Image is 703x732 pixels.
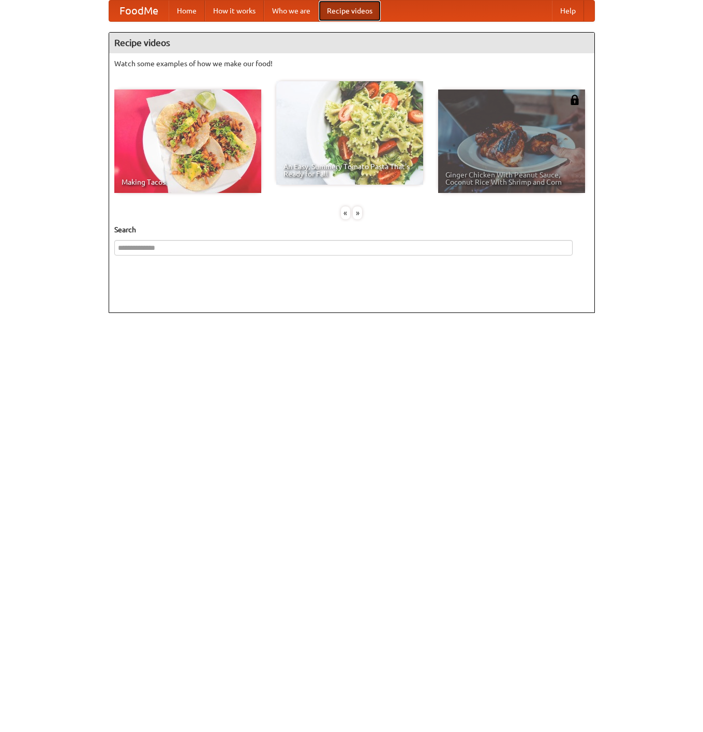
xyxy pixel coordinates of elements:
img: 483408.png [570,95,580,105]
a: An Easy, Summery Tomato Pasta That's Ready for Fall [276,81,423,185]
a: Recipe videos [319,1,381,21]
a: Home [169,1,205,21]
a: Making Tacos [114,89,261,193]
h5: Search [114,225,589,235]
div: « [341,206,350,219]
a: Help [552,1,584,21]
p: Watch some examples of how we make our food! [114,58,589,69]
a: How it works [205,1,264,21]
span: An Easy, Summery Tomato Pasta That's Ready for Fall [283,163,416,177]
a: FoodMe [109,1,169,21]
h4: Recipe videos [109,33,594,53]
a: Who we are [264,1,319,21]
div: » [353,206,362,219]
span: Making Tacos [122,178,254,186]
